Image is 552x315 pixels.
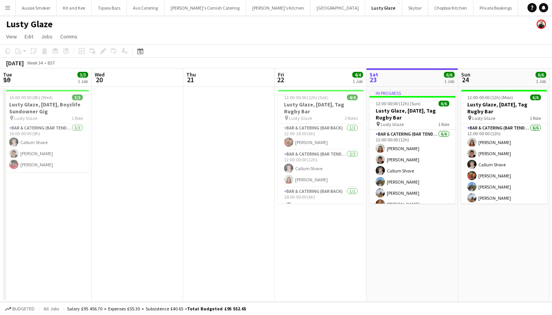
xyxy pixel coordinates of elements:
[42,306,61,312] span: All jobs
[60,33,77,40] span: Comms
[3,101,89,115] h3: Lusty Glaze, [DATE], Boyzlife Sundowner Gig
[467,94,513,100] span: 12:00-00:00 (12h) (Mon)
[94,75,105,84] span: 20
[57,0,92,15] button: Kit and Kee
[537,20,546,29] app-user-avatar: Rachael Spring
[345,115,358,121] span: 3 Roles
[127,0,164,15] button: Avo Catering
[530,115,541,121] span: 1 Role
[536,72,546,78] span: 6/6
[16,0,57,15] button: Aussie Smoker
[9,94,53,100] span: 16:00-00:00 (8h) (Wed)
[289,115,312,121] span: Lusty Glaze
[472,115,495,121] span: Lusty Glaze
[77,72,88,78] span: 3/3
[460,75,470,84] span: 24
[536,78,546,84] div: 1 Job
[2,75,12,84] span: 19
[78,78,88,84] div: 1 Job
[530,94,541,100] span: 6/6
[370,90,455,96] div: In progress
[41,33,53,40] span: Jobs
[461,71,470,78] span: Sun
[278,187,364,213] app-card-role: Bar & Catering (Bar Back)1/118:00-00:00 (6h)[PERSON_NAME]
[368,75,378,84] span: 23
[438,121,449,127] span: 1 Role
[3,90,89,172] app-job-card: 16:00-00:00 (8h) (Wed)3/3Lusty Glaze, [DATE], Boyzlife Sundowner Gig Lusty Glaze1 RoleBar & Cater...
[12,306,34,312] span: Budgeted
[278,90,364,204] app-job-card: 12:00-00:00 (12h) (Sat)4/4Lusty Glaze, [DATE], Tag Rugby Bar Lusty Glaze3 RolesBar & Catering (Ba...
[72,115,83,121] span: 1 Role
[25,60,44,66] span: Week 34
[444,78,454,84] div: 1 Job
[278,101,364,115] h3: Lusty Glaze, [DATE], Tag Rugby Bar
[278,71,284,78] span: Fri
[3,71,12,78] span: Tue
[67,306,246,312] div: Salary £95 456.70 + Expenses £55.30 + Subsistence £40.65 =
[461,101,547,115] h3: Lusty Glaze, [DATE], Tag Rugby Bar
[187,306,246,312] span: Total Budgeted £95 552.65
[95,71,105,78] span: Wed
[277,75,284,84] span: 22
[365,0,402,15] button: Lusty Glaze
[370,130,455,212] app-card-role: Bar & Catering (Bar Tender)6/612:00-00:00 (12h)[PERSON_NAME][PERSON_NAME]Callum Shove[PERSON_NAME...
[381,121,404,127] span: Lusty Glaze
[186,71,196,78] span: Thu
[6,59,24,67] div: [DATE]
[38,31,56,41] a: Jobs
[57,31,80,41] a: Comms
[6,18,53,30] h1: Lusty Glaze
[3,31,20,41] a: View
[72,94,83,100] span: 3/3
[164,0,246,15] button: [PERSON_NAME]'s Cornish Catering
[461,90,547,204] app-job-card: 12:00-00:00 (12h) (Mon)6/6Lusty Glaze, [DATE], Tag Rugby Bar Lusty Glaze1 RoleBar & Catering (Bar...
[347,94,358,100] span: 4/4
[461,124,547,206] app-card-role: Bar & Catering (Bar Tender)6/612:00-00:00 (12h)[PERSON_NAME][PERSON_NAME]Callum Shove[PERSON_NAME...
[444,72,455,78] span: 6/6
[6,33,17,40] span: View
[14,115,37,121] span: Lusty Glaze
[3,124,89,172] app-card-role: Bar & Catering (Bar Tender)3/316:00-00:00 (8h)Callum Shove[PERSON_NAME][PERSON_NAME]
[439,101,449,106] span: 6/6
[48,60,55,66] div: BST
[278,124,364,150] app-card-role: Bar & Catering (Bar Back)1/112:00-18:00 (6h)[PERSON_NAME]
[92,0,127,15] button: Tipsea Bars
[278,150,364,187] app-card-role: Bar & Catering (Bar Tender)2/212:00-00:00 (12h)Callum Shove[PERSON_NAME]
[246,0,310,15] button: [PERSON_NAME]'s Kitchen
[25,33,33,40] span: Edit
[402,0,428,15] button: Skybar
[473,0,518,15] button: Private Bookings
[310,0,365,15] button: [GEOGRAPHIC_DATA]
[21,31,36,41] a: Edit
[428,0,473,15] button: Chopbox Kitchen
[353,78,363,84] div: 1 Job
[376,101,421,106] span: 12:00-00:00 (12h) (Sun)
[370,71,378,78] span: Sat
[370,107,455,121] h3: Lusty Glaze, [DATE], Tag Rugby Bar
[370,90,455,204] app-job-card: In progress12:00-00:00 (12h) (Sun)6/6Lusty Glaze, [DATE], Tag Rugby Bar Lusty Glaze1 RoleBar & Ca...
[352,72,363,78] span: 4/4
[284,94,328,100] span: 12:00-00:00 (12h) (Sat)
[185,75,196,84] span: 21
[4,305,36,313] button: Budgeted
